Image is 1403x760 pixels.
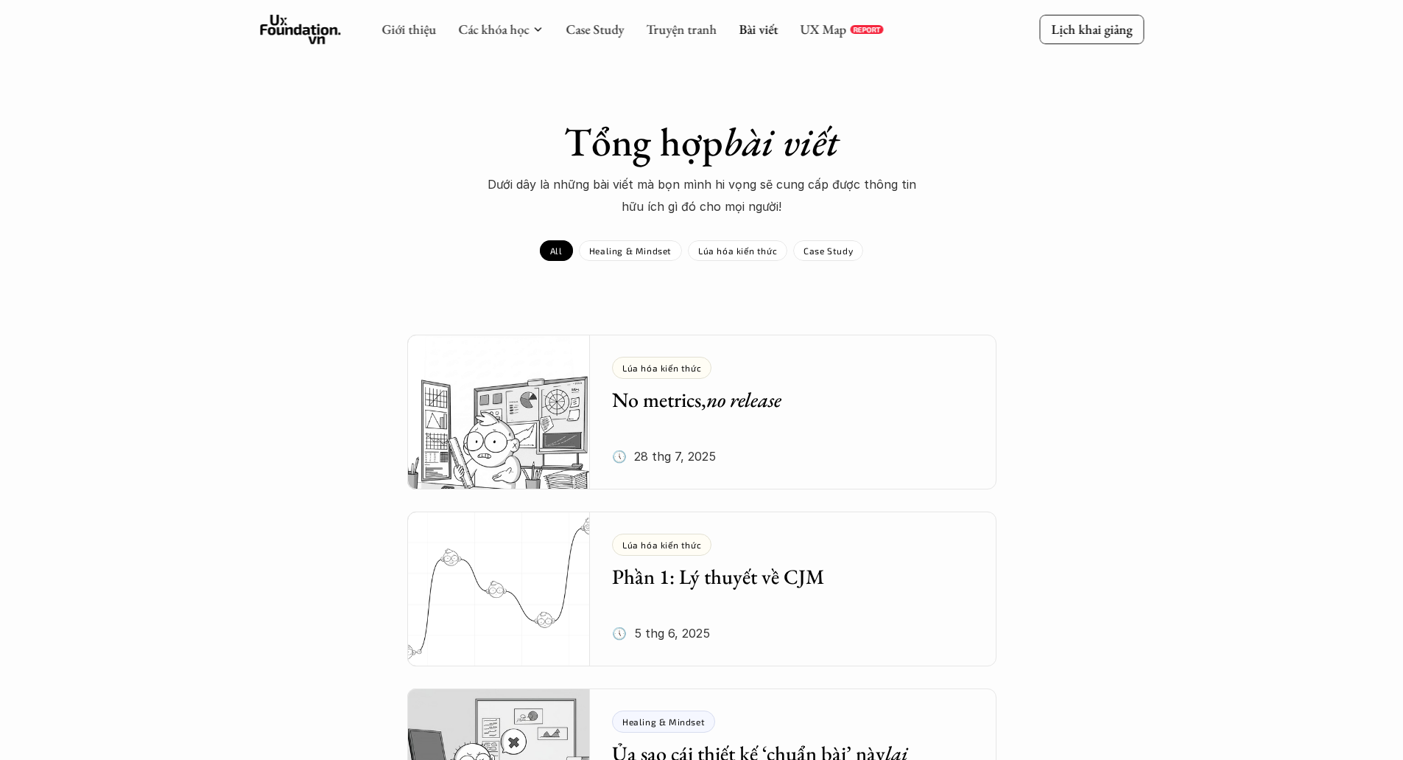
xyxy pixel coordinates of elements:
[723,116,839,167] em: bài viết
[622,540,701,550] p: Lúa hóa kiến thức
[458,21,529,38] a: Các khóa học
[612,445,716,467] p: 🕔 28 thg 7, 2025
[622,717,705,727] p: Healing & Mindset
[853,25,880,34] p: REPORT
[646,21,717,38] a: Truyện tranh
[407,512,996,666] a: 🕔 5 thg 6, 2025
[407,335,996,489] a: 🕔 28 thg 7, 2025
[612,386,952,413] h5: No metrics,
[1051,21,1132,38] p: Lịch khai giảng
[1039,15,1144,43] a: Lịch khai giảng
[444,118,960,166] h1: Tổng hợp
[698,245,777,256] p: Lúa hóa kiến thức
[550,245,563,256] p: All
[589,245,672,256] p: Healing & Mindset
[800,21,846,38] a: UX Map
[481,173,923,218] p: Dưới dây là những bài viết mà bọn mình hi vọng sẽ cung cấp được thông tin hữu ích gì đó cho mọi n...
[706,386,781,413] em: no release
[739,21,778,38] a: Bài viết
[381,21,436,38] a: Giới thiệu
[804,245,853,256] p: Case Study
[622,363,701,373] p: Lúa hóa kiến thức
[612,622,710,644] p: 🕔 5 thg 6, 2025
[850,25,883,34] a: REPORT
[612,563,952,590] h5: Phần 1: Lý thuyết về CJM
[566,21,624,38] a: Case Study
